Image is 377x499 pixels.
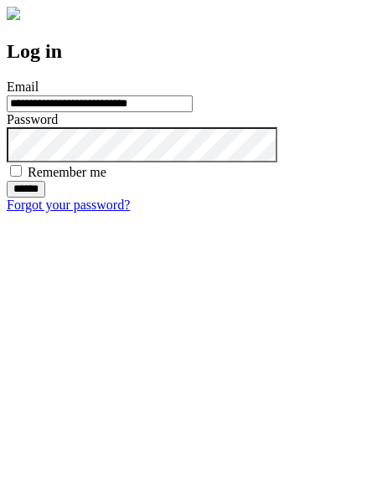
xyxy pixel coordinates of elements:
h2: Log in [7,40,370,63]
label: Remember me [28,165,106,179]
img: logo-4e3dc11c47720685a147b03b5a06dd966a58ff35d612b21f08c02c0306f2b779.png [7,7,20,20]
a: Forgot your password? [7,198,130,212]
label: Email [7,80,39,94]
label: Password [7,112,58,126]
